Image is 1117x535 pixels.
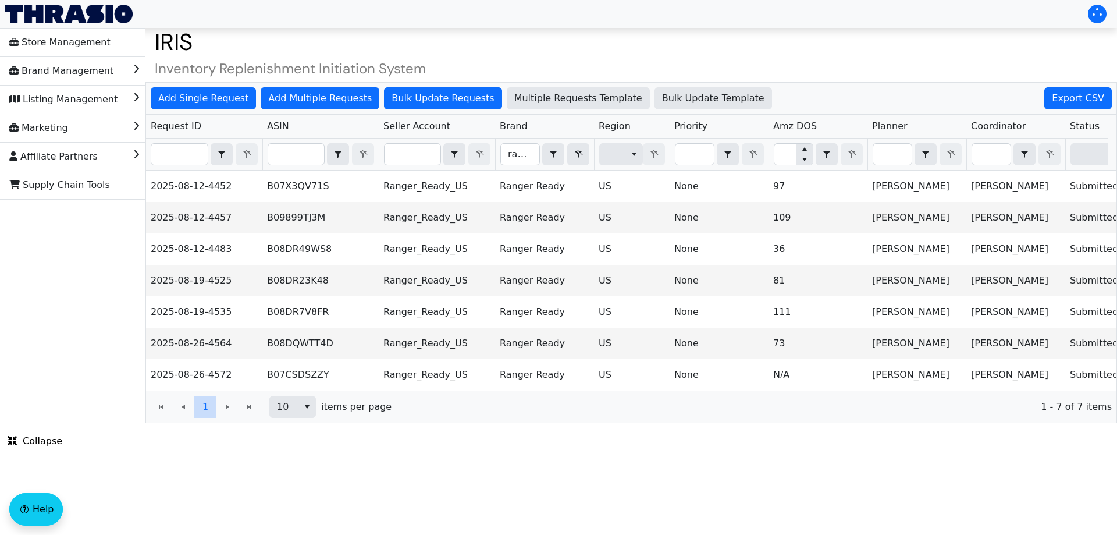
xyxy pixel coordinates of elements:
[594,171,670,202] td: US
[444,144,465,165] button: select
[971,119,1026,133] span: Coordinator
[262,202,379,233] td: B09899TJ3M
[966,171,1065,202] td: [PERSON_NAME]
[328,144,348,165] button: select
[816,144,837,165] button: select
[146,359,262,391] td: 2025-08-26-4572
[385,144,440,165] input: Filter
[542,143,564,165] span: Choose Operator
[867,202,966,233] td: [PERSON_NAME]
[379,328,495,359] td: Ranger_Ready_US
[9,493,63,526] button: Help floatingactionbutton
[327,143,349,165] span: Choose Operator
[262,171,379,202] td: B07X3QV71S
[379,139,495,171] th: Filter
[873,144,912,165] input: Filter
[966,265,1065,296] td: [PERSON_NAME]
[495,171,594,202] td: Ranger Ready
[769,233,867,265] td: 36
[670,265,769,296] td: None
[514,91,642,105] span: Multiple Requests Template
[277,400,291,414] span: 10
[33,502,54,516] span: Help
[500,119,528,133] span: Brand
[867,296,966,328] td: [PERSON_NAME]
[625,144,642,165] button: select
[269,396,316,418] span: Page size
[495,328,594,359] td: Ranger Ready
[796,154,813,165] button: Decrease value
[674,119,707,133] span: Priority
[599,119,631,133] span: Region
[151,119,201,133] span: Request ID
[9,176,110,194] span: Supply Chain Tools
[146,265,262,296] td: 2025-08-19-4525
[670,139,769,171] th: Filter
[379,296,495,328] td: Ranger_Ready_US
[966,139,1065,171] th: Filter
[495,139,594,171] th: Filter
[594,328,670,359] td: US
[8,434,62,448] span: Collapse
[915,144,936,165] button: select
[268,91,372,105] span: Add Multiple Requests
[321,400,392,414] span: items per page
[211,144,232,165] button: select
[262,359,379,391] td: B07CSDSZZY
[145,28,1117,56] h1: IRIS
[594,202,670,233] td: US
[867,233,966,265] td: [PERSON_NAME]
[670,202,769,233] td: None
[158,91,248,105] span: Add Single Request
[769,139,867,171] th: Filter
[1014,144,1035,165] button: select
[495,202,594,233] td: Ranger Ready
[594,359,670,391] td: US
[379,265,495,296] td: Ranger_Ready_US
[654,87,772,109] button: Bulk Update Template
[495,265,594,296] td: Ranger Ready
[383,119,450,133] span: Seller Account
[1044,87,1112,109] button: Export CSV
[594,139,670,171] th: Filter
[262,328,379,359] td: B08DQWTT4D
[211,143,233,165] span: Choose Operator
[966,202,1065,233] td: [PERSON_NAME]
[599,143,643,165] span: Filter
[567,143,589,165] button: Clear
[146,202,262,233] td: 2025-08-12-4457
[146,391,1116,423] div: Page 1 of 1
[867,359,966,391] td: [PERSON_NAME]
[401,400,1112,414] span: 1 - 7 of 7 items
[9,33,111,52] span: Store Management
[145,61,1117,77] h4: Inventory Replenishment Initiation System
[717,144,738,165] button: select
[9,62,113,80] span: Brand Management
[262,296,379,328] td: B08DR7V8FR
[816,143,838,165] span: Choose Operator
[769,296,867,328] td: 111
[151,144,208,165] input: Filter
[670,359,769,391] td: None
[495,233,594,265] td: Ranger Ready
[495,296,594,328] td: Ranger Ready
[675,144,714,165] input: Filter
[662,91,764,105] span: Bulk Update Template
[867,328,966,359] td: [PERSON_NAME]
[670,296,769,328] td: None
[769,359,867,391] td: N/A
[867,171,966,202] td: [PERSON_NAME]
[1052,91,1104,105] span: Export CSV
[261,87,379,109] button: Add Multiple Requests
[966,328,1065,359] td: [PERSON_NAME]
[867,139,966,171] th: Filter
[5,5,133,23] img: Thrasio Logo
[379,233,495,265] td: Ranger_Ready_US
[146,171,262,202] td: 2025-08-12-4452
[872,119,908,133] span: Planner
[966,359,1065,391] td: [PERSON_NAME]
[717,143,739,165] span: Choose Operator
[202,400,208,414] span: 1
